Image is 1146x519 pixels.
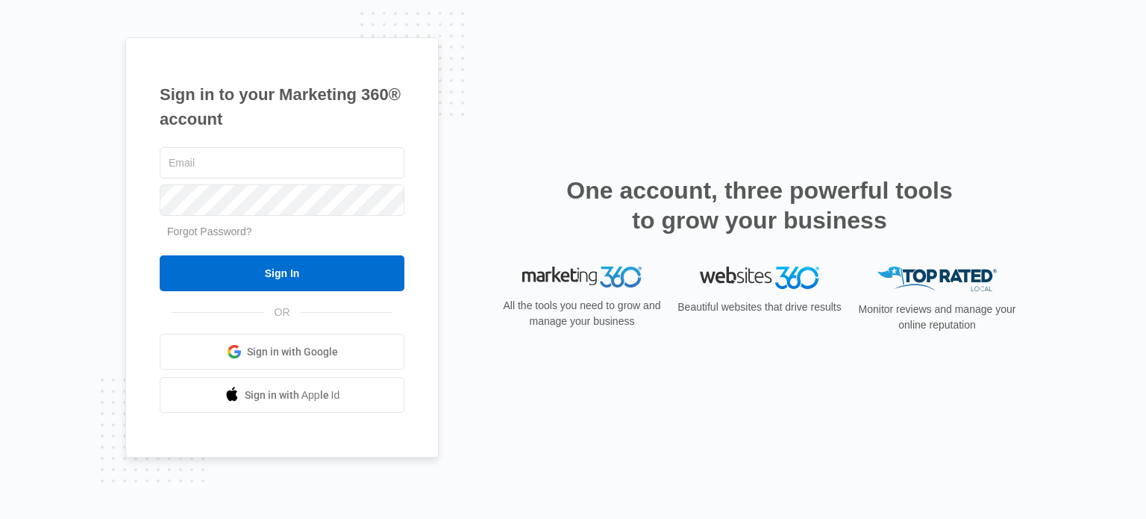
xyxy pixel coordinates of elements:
span: Sign in with Google [247,344,338,360]
span: Sign in with Apple Id [245,388,340,403]
p: All the tools you need to grow and manage your business [498,298,666,329]
p: Beautiful websites that drive results [676,299,843,315]
img: Top Rated Local [877,267,997,291]
h2: One account, three powerful tools to grow your business [562,175,957,235]
a: Sign in with Google [160,334,404,370]
a: Sign in with Apple Id [160,377,404,413]
h1: Sign in to your Marketing 360® account [160,82,404,131]
img: Marketing 360 [522,267,642,288]
span: OR [264,305,301,320]
img: Websites 360 [700,267,819,288]
a: Forgot Password? [167,226,252,237]
input: Email [160,147,404,178]
p: Monitor reviews and manage your online reputation [854,302,1021,333]
input: Sign In [160,255,404,291]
